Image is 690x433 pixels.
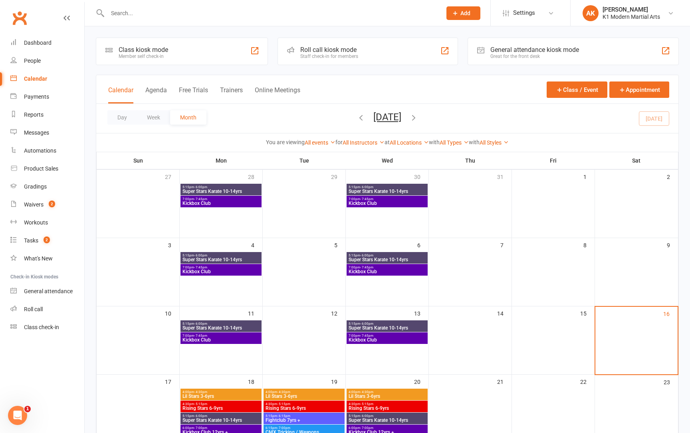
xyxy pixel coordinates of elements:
button: Add [446,6,480,20]
span: 5:15pm [182,414,260,418]
span: - 7:45pm [194,266,207,269]
div: Waivers [24,201,44,208]
button: Class / Event [547,81,607,98]
span: 4:30pm [182,402,260,406]
div: 4 [251,238,262,251]
th: Sat [595,152,678,169]
span: Super Stars Karate 10-14yrs [182,418,260,423]
a: Gradings [10,178,84,196]
strong: with [429,139,440,145]
button: Day [107,110,137,125]
div: 29 [331,170,345,183]
div: People [24,58,41,64]
a: Roll call [10,300,84,318]
span: - 5:15pm [277,402,290,406]
a: Payments [10,88,84,106]
span: 4:00pm [348,390,426,394]
span: Super Stars Karate 10-14yrs [348,189,426,194]
span: - 7:45pm [194,334,207,338]
div: Product Sales [24,165,58,172]
strong: for [335,139,343,145]
div: 22 [580,375,595,388]
div: 10 [165,306,179,320]
span: Super Stars Karate 10-14yrs [182,189,260,194]
span: 2 [49,201,55,207]
a: Tasks 2 [10,232,84,250]
span: - 6:00pm [360,322,373,326]
span: - 7:45pm [360,334,373,338]
div: Workouts [24,219,48,226]
div: 28 [248,170,262,183]
span: - 4:30pm [360,390,373,394]
span: 1 [24,406,31,412]
div: Staff check-in for members [300,54,358,59]
div: K1 Modern Martial Arts [603,13,660,20]
th: Mon [180,152,263,169]
span: Kickbox Club [182,338,260,342]
a: All events [305,139,335,146]
span: Super Stars Karate 10-14yrs [182,326,260,330]
div: 17 [165,375,179,388]
a: Dashboard [10,34,84,52]
div: [PERSON_NAME] [603,6,660,13]
a: Class kiosk mode [10,318,84,336]
a: Reports [10,106,84,124]
a: Automations [10,142,84,160]
a: All Styles [480,139,509,146]
strong: with [469,139,480,145]
div: What's New [24,255,53,262]
span: 2 [44,236,50,243]
div: Automations [24,147,56,154]
div: 11 [248,306,262,320]
span: Super Stars Karate 10-14yrs [182,257,260,262]
span: Fightclub 7yrs + [265,418,343,423]
div: 15 [580,306,595,320]
div: Class check-in [24,324,59,330]
span: 4:30pm [348,402,426,406]
div: Dashboard [24,40,52,46]
div: Roll call [24,306,43,312]
span: - 5:15pm [360,402,373,406]
span: 7:00pm [182,266,260,269]
span: - 6:00pm [360,254,373,257]
span: Settings [513,4,535,22]
div: Reports [24,111,44,118]
th: Fri [512,152,595,169]
button: Free Trials [179,86,208,103]
a: Messages [10,124,84,142]
div: 30 [414,170,428,183]
a: Waivers 2 [10,196,84,214]
th: Thu [429,152,512,169]
span: - 4:30pm [194,390,207,394]
span: 5:15pm [348,414,426,418]
span: Super Stars Karate 10-14yrs [348,257,426,262]
span: - 6:00pm [194,254,207,257]
span: Add [460,10,470,16]
span: Kickbox Club [348,338,426,342]
div: 19 [331,375,345,388]
span: - 6:00pm [194,414,207,418]
a: Clubworx [10,8,30,28]
button: Month [170,110,206,125]
span: - 6:15pm [277,414,290,418]
a: Calendar [10,70,84,88]
span: 4:30pm [265,402,343,406]
span: Rising Stars 6-9yrs [265,406,343,411]
div: AK [583,5,599,21]
th: Tue [263,152,346,169]
span: 5:15pm [348,185,426,189]
span: - 7:45pm [360,266,373,269]
span: 7:00pm [348,266,426,269]
a: All Locations [390,139,429,146]
div: Calendar [24,75,47,82]
div: General attendance kiosk mode [490,46,579,54]
div: 23 [664,375,678,388]
th: Wed [346,152,429,169]
strong: at [385,139,390,145]
div: 8 [583,238,595,251]
span: 5:15pm [182,185,260,189]
span: 6:00pm [182,426,260,430]
span: Kickbox Club [182,269,260,274]
div: 3 [168,238,179,251]
span: - 6:00pm [194,185,207,189]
